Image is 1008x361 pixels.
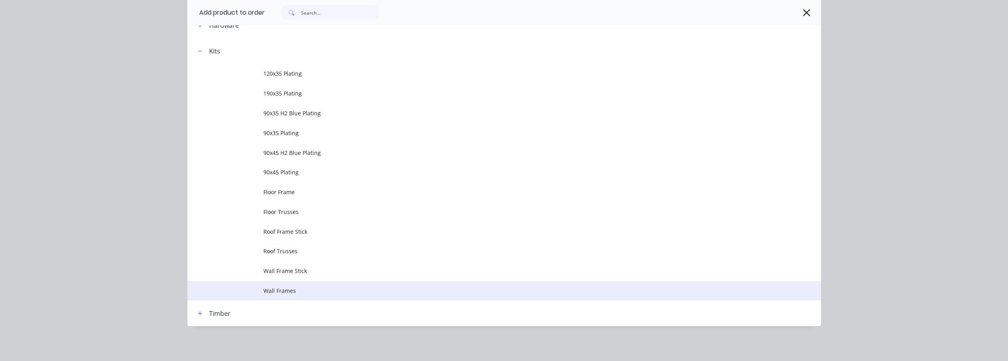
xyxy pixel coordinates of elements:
div: Kits [209,46,220,56]
span: Roof Frame Stick [263,227,709,236]
div: Timber [209,309,231,318]
span: 90x45 Plating [263,168,709,176]
span: Wall Frames [263,287,709,295]
span: 90x45 H2 Blue Plating [263,149,709,157]
span: Floor Frame [263,188,709,196]
span: 190x35 Plating [263,89,709,97]
span: Floor Trusses [263,208,709,216]
span: Roof Trusses [263,247,709,255]
input: Search... [301,5,379,21]
span: 90x35 Plating [263,129,709,137]
span: Wall Frame Stick [263,267,709,275]
span: 90x35 H2 Blue Plating [263,109,709,117]
span: 120x35 Plating [263,69,709,78]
